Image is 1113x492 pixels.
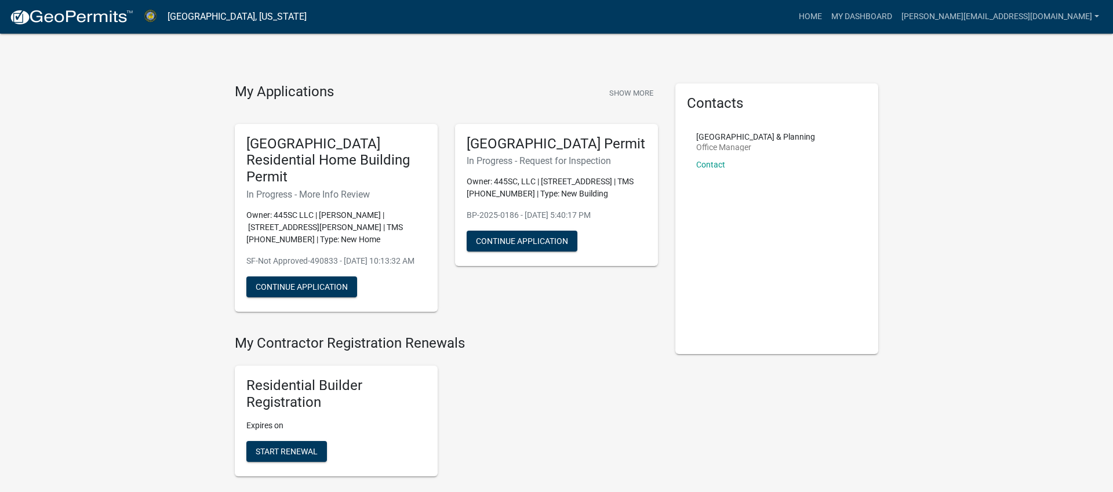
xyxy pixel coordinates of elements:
img: Abbeville County, South Carolina [143,9,158,24]
p: BP-2025-0186 - [DATE] 5:40:17 PM [467,209,646,221]
button: Continue Application [246,276,357,297]
p: Owner: 445SC, LLC | [STREET_ADDRESS] | TMS [PHONE_NUMBER] | Type: New Building [467,176,646,200]
h5: Contacts [687,95,867,112]
p: Office Manager [696,143,815,151]
span: Start Renewal [256,447,318,456]
h5: Residential Builder Registration [246,377,426,411]
a: [GEOGRAPHIC_DATA], [US_STATE] [168,7,307,27]
h5: [GEOGRAPHIC_DATA] Residential Home Building Permit [246,136,426,185]
h6: In Progress - More Info Review [246,189,426,200]
a: Contact [696,160,725,169]
h4: My Applications [235,83,334,101]
a: My Dashboard [827,6,897,28]
h5: [GEOGRAPHIC_DATA] Permit [467,136,646,152]
p: Owner: 445SC LLC | [PERSON_NAME] | [STREET_ADDRESS][PERSON_NAME] | TMS [PHONE_NUMBER] | Type: New... [246,209,426,246]
h4: My Contractor Registration Renewals [235,335,658,352]
p: Expires on [246,420,426,432]
button: Show More [605,83,658,103]
a: [PERSON_NAME][EMAIL_ADDRESS][DOMAIN_NAME] [897,6,1104,28]
wm-registration-list-section: My Contractor Registration Renewals [235,335,658,486]
p: [GEOGRAPHIC_DATA] & Planning [696,133,815,141]
button: Start Renewal [246,441,327,462]
a: Home [794,6,827,28]
p: SF-Not Approved-490833 - [DATE] 10:13:32 AM [246,255,426,267]
button: Continue Application [467,231,577,252]
h6: In Progress - Request for Inspection [467,155,646,166]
